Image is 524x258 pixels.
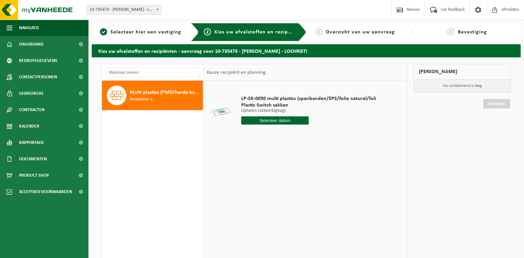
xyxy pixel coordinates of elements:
span: Dashboard [19,36,44,52]
p: Ophalen zakken/bigbags [241,109,376,113]
input: Materiaal zoeken [105,68,200,77]
span: 1 [100,28,107,35]
span: Multi plastics (PMD/harde kunststoffen/spanbanden/EPS/folie naturel/folie gemengd) [130,89,201,96]
span: Recipiënten: 1 [130,96,153,103]
span: Rapportage [19,134,44,151]
span: Navigatie [19,20,39,36]
span: Selecteer hier een vestiging [110,30,181,35]
h2: Kies uw afvalstoffen en recipiënten - aanvraag voor 10-735473 - [PERSON_NAME] - LOCHRISTI [92,44,521,57]
span: 3 [315,28,322,35]
span: 10-735473 - KINT JAN - LOCHRISTI [87,5,161,14]
span: Kalender [19,118,39,134]
span: 10-735473 - KINT JAN - LOCHRISTI [87,5,161,15]
span: Gebruikers [19,85,44,102]
span: 2 [204,28,211,35]
span: Contactpersonen [19,69,57,85]
span: Bevestiging [458,30,487,35]
span: Overzicht van uw aanvraag [326,30,395,35]
span: Documenten [19,151,47,167]
span: Plastic Switch zakken [241,102,376,109]
div: [PERSON_NAME] [414,64,511,80]
span: Acceptatievoorwaarden [19,184,72,200]
span: Kies uw afvalstoffen en recipiënten [214,30,304,35]
input: Selecteer datum [241,116,309,125]
a: 1Selecteer hier een vestiging [95,28,186,36]
span: Product Shop [19,167,49,184]
a: Doorgaan [483,99,510,109]
button: Multi plastics (PMD/harde kunststoffen/spanbanden/EPS/folie naturel/folie gemengd) Recipiënten: 1 [102,81,203,110]
span: LP-SK-0050 multi plastics (spanbanden/EPS/folie naturel/foli [241,95,376,102]
span: 4 [447,28,455,35]
span: Bedrijfsgegevens [19,52,57,69]
p: Uw winkelmand is leeg [414,80,511,92]
span: Contracten [19,102,45,118]
div: Keuze recipiënt en planning [204,64,269,81]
